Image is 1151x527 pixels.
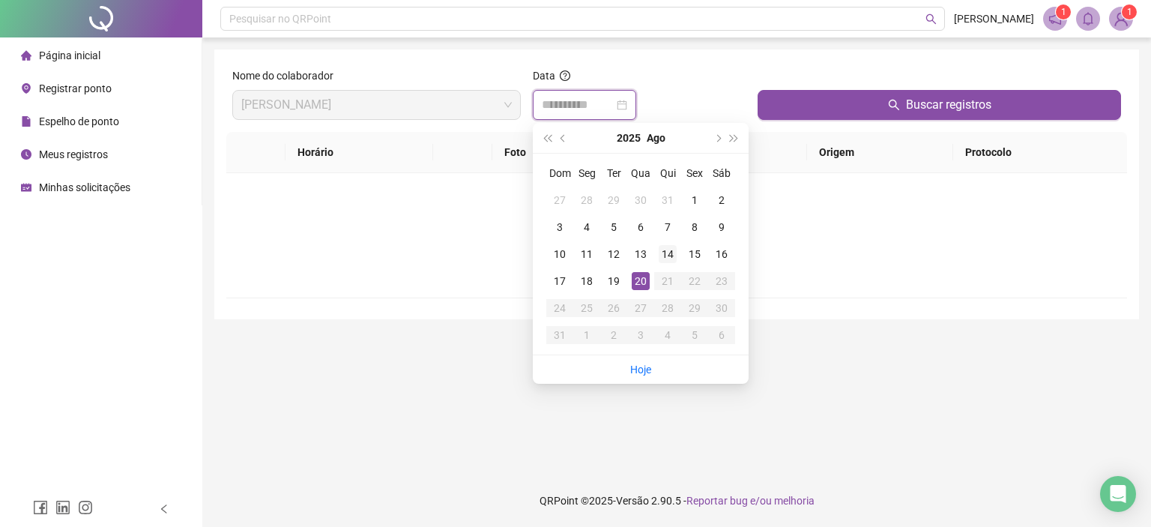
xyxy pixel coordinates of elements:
button: super-next-year [726,123,743,153]
span: Espelho de ponto [39,115,119,127]
div: 4 [659,326,677,344]
span: Minhas solicitações [39,181,130,193]
div: 16 [713,245,731,263]
button: Buscar registros [758,90,1121,120]
div: 24 [551,299,569,317]
div: 7 [659,218,677,236]
div: 30 [713,299,731,317]
span: search [925,13,937,25]
td: 2025-08-29 [681,295,708,322]
div: 6 [632,218,650,236]
div: Open Intercom Messenger [1100,476,1136,512]
span: schedule [21,182,31,193]
button: month panel [647,123,665,153]
td: 2025-08-16 [708,241,735,268]
div: 5 [605,218,623,236]
span: 1 [1127,7,1132,17]
td: 2025-08-15 [681,241,708,268]
td: 2025-09-01 [573,322,600,349]
img: 92402 [1110,7,1132,30]
span: home [21,50,31,61]
sup: 1 [1056,4,1071,19]
div: 30 [632,191,650,209]
div: 2 [605,326,623,344]
span: facebook [33,500,48,515]
td: 2025-08-09 [708,214,735,241]
button: year panel [617,123,641,153]
div: 20 [632,272,650,290]
span: search [888,99,900,111]
td: 2025-07-31 [654,187,681,214]
th: Foto [492,132,605,173]
div: 3 [551,218,569,236]
div: 13 [632,245,650,263]
td: 2025-08-22 [681,268,708,295]
label: Nome do colaborador [232,67,343,84]
span: left [159,504,169,514]
div: 12 [605,245,623,263]
span: linkedin [55,500,70,515]
td: 2025-08-05 [600,214,627,241]
td: 2025-09-02 [600,322,627,349]
div: 10 [551,245,569,263]
div: 9 [713,218,731,236]
td: 2025-08-18 [573,268,600,295]
span: bell [1081,12,1095,25]
button: super-prev-year [539,123,555,153]
td: 2025-08-23 [708,268,735,295]
div: 29 [605,191,623,209]
td: 2025-08-14 [654,241,681,268]
td: 2025-08-13 [627,241,654,268]
div: 23 [713,272,731,290]
span: DANIEL DE ARAUJO MACHADO [241,91,512,119]
span: environment [21,83,31,94]
td: 2025-09-03 [627,322,654,349]
th: Sáb [708,160,735,187]
div: 31 [659,191,677,209]
div: 8 [686,218,704,236]
span: Reportar bug e/ou melhoria [686,495,815,507]
td: 2025-08-19 [600,268,627,295]
th: Qua [627,160,654,187]
div: 6 [713,326,731,344]
td: 2025-08-28 [654,295,681,322]
span: instagram [78,500,93,515]
div: Não há dados [244,245,1109,262]
span: Meus registros [39,148,108,160]
div: 29 [686,299,704,317]
td: 2025-08-11 [573,241,600,268]
td: 2025-08-08 [681,214,708,241]
td: 2025-08-17 [546,268,573,295]
td: 2025-08-25 [573,295,600,322]
td: 2025-08-12 [600,241,627,268]
div: 27 [632,299,650,317]
th: Protocolo [953,132,1127,173]
div: 1 [686,191,704,209]
td: 2025-08-01 [681,187,708,214]
td: 2025-07-29 [600,187,627,214]
div: 18 [578,272,596,290]
td: 2025-09-05 [681,322,708,349]
td: 2025-08-21 [654,268,681,295]
td: 2025-08-02 [708,187,735,214]
td: 2025-08-20 [627,268,654,295]
td: 2025-09-06 [708,322,735,349]
div: 26 [605,299,623,317]
sup: Atualize o seu contato no menu Meus Dados [1122,4,1137,19]
th: Origem [807,132,953,173]
td: 2025-08-06 [627,214,654,241]
span: question-circle [560,70,570,81]
button: next-year [709,123,725,153]
th: Horário [286,132,433,173]
div: 3 [632,326,650,344]
td: 2025-08-24 [546,295,573,322]
div: 31 [551,326,569,344]
span: notification [1048,12,1062,25]
span: Buscar registros [906,96,991,114]
span: [PERSON_NAME] [954,10,1034,27]
div: 28 [578,191,596,209]
th: Sex [681,160,708,187]
div: 27 [551,191,569,209]
div: 28 [659,299,677,317]
th: Ter [600,160,627,187]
